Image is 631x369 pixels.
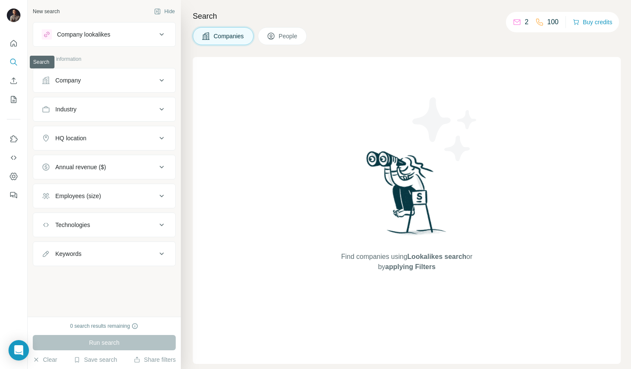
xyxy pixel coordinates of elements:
[33,99,175,119] button: Industry
[7,9,20,22] img: Avatar
[547,17,559,27] p: 100
[33,355,57,364] button: Clear
[55,221,90,229] div: Technologies
[7,131,20,147] button: Use Surfe on LinkedIn
[70,322,139,330] div: 0 search results remaining
[7,54,20,70] button: Search
[7,150,20,165] button: Use Surfe API
[339,252,475,272] span: Find companies using or by
[363,149,451,244] img: Surfe Illustration - Woman searching with binoculars
[33,24,175,45] button: Company lookalikes
[55,105,77,114] div: Industry
[9,340,29,360] div: Open Intercom Messenger
[279,32,298,40] span: People
[407,253,466,260] span: Lookalikes search
[33,70,175,91] button: Company
[55,163,106,171] div: Annual revenue ($)
[33,128,175,148] button: HQ location
[74,355,117,364] button: Save search
[525,17,528,27] p: 2
[33,157,175,177] button: Annual revenue ($)
[193,10,621,22] h4: Search
[33,55,176,63] p: Company information
[33,186,175,206] button: Employees (size)
[385,263,435,270] span: applying Filters
[7,36,20,51] button: Quick start
[33,215,175,235] button: Technologies
[7,169,20,184] button: Dashboard
[7,187,20,203] button: Feedback
[7,92,20,107] button: My lists
[573,16,612,28] button: Buy credits
[55,134,86,142] div: HQ location
[148,5,181,18] button: Hide
[57,30,110,39] div: Company lookalikes
[55,76,81,85] div: Company
[33,8,60,15] div: New search
[407,91,483,167] img: Surfe Illustration - Stars
[33,244,175,264] button: Keywords
[55,192,101,200] div: Employees (size)
[55,250,81,258] div: Keywords
[134,355,176,364] button: Share filters
[214,32,245,40] span: Companies
[7,73,20,88] button: Enrich CSV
